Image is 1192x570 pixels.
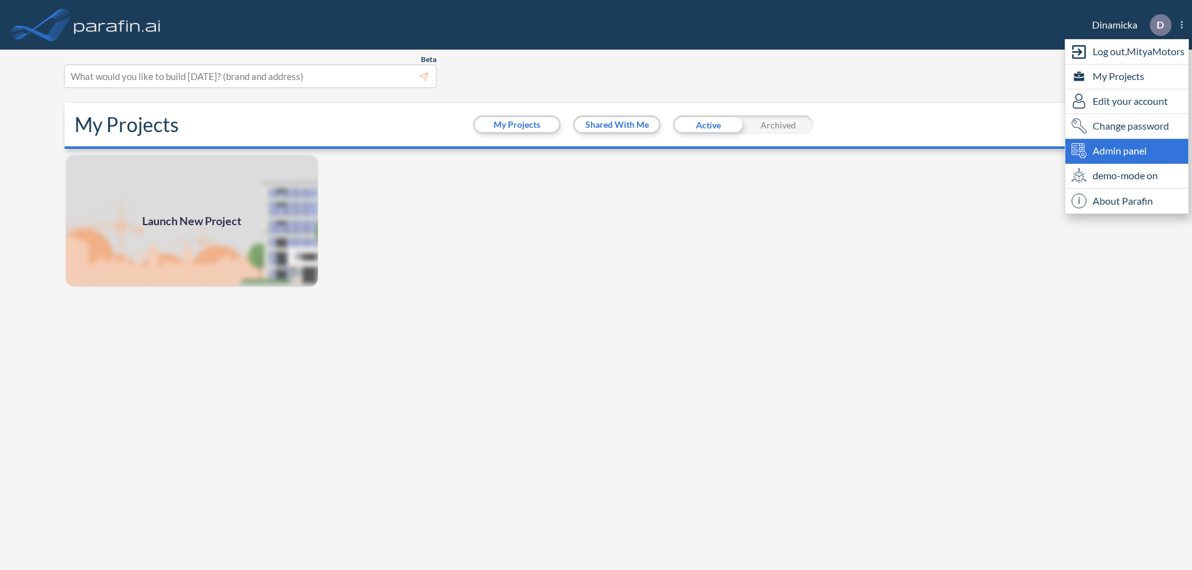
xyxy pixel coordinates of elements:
span: i [1072,194,1086,208]
button: Shared With Me [575,117,659,132]
span: Launch New Project [142,213,242,229]
span: Log out, MityaMotors [1093,44,1185,59]
span: Change password [1093,118,1169,133]
div: demo-mode on [1065,164,1188,189]
img: add [65,154,319,288]
div: Change password [1065,114,1188,139]
span: Admin panel [1093,143,1147,158]
span: My Projects [1093,69,1144,84]
span: demo-mode on [1093,168,1158,183]
div: Active [673,115,743,134]
div: Archived [743,115,813,134]
span: About Parafin [1093,194,1153,208]
div: Admin panel [1065,139,1188,164]
div: Log out [1065,40,1188,65]
div: Edit user [1065,89,1188,114]
div: Dinamicka [1073,14,1183,36]
a: Launch New Project [65,154,319,288]
div: About Parafin [1065,189,1188,213]
img: logo [71,12,163,37]
h2: My Projects [74,113,179,136]
p: D [1157,19,1164,30]
span: Edit your account [1093,94,1168,109]
div: My Projects [1065,65,1188,89]
button: My Projects [475,117,559,132]
span: Beta [421,55,436,65]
